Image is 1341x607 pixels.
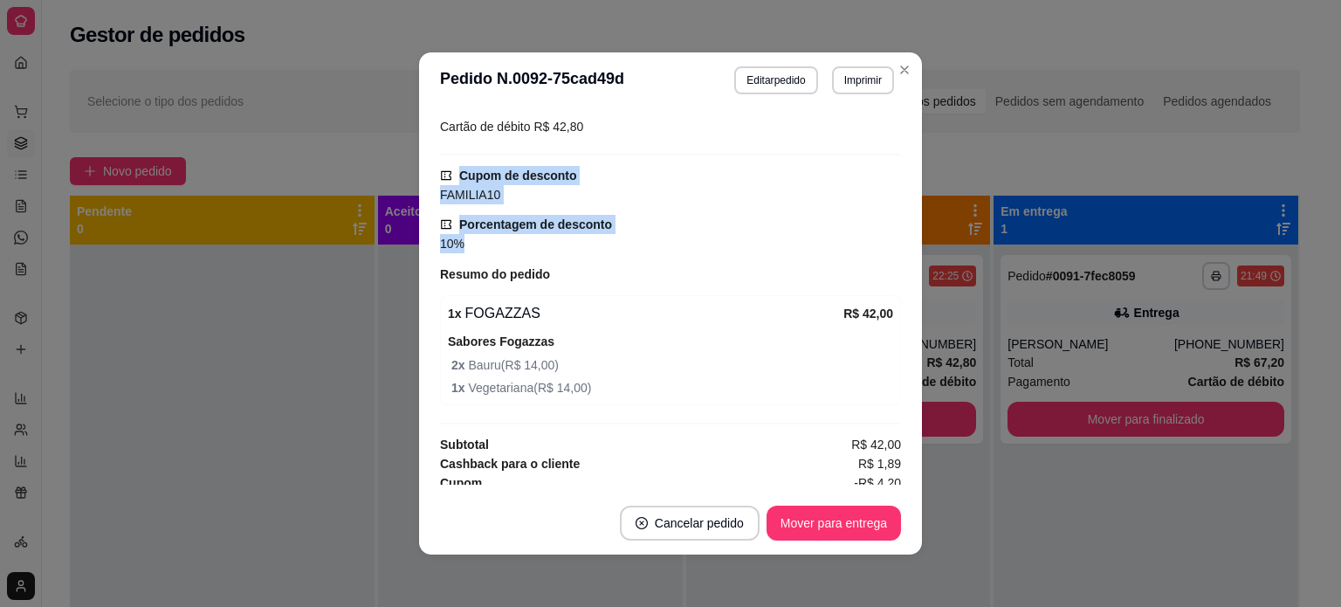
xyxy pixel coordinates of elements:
[854,473,901,493] span: -R$ 4,20
[459,217,612,231] strong: Porcentagem de desconto
[891,56,918,84] button: Close
[734,66,817,94] button: Editarpedido
[448,303,843,324] div: FOGAZZAS
[440,438,489,452] strong: Subtotal
[440,267,550,281] strong: Resumo do pedido
[531,120,584,134] span: R$ 42,80
[832,66,894,94] button: Imprimir
[451,355,893,375] span: Bauru ( R$ 14,00 )
[440,457,580,471] strong: Cashback para o cliente
[448,335,554,348] strong: Sabores Fogazzas
[440,188,500,202] span: FAMILIA10
[851,435,901,454] span: R$ 42,00
[858,454,901,473] span: R$ 1,89
[440,476,482,490] strong: Cupom
[636,517,648,529] span: close-circle
[440,120,531,134] span: Cartão de débito
[459,169,577,183] strong: Cupom de desconto
[440,237,464,251] span: 10%
[448,307,462,321] strong: 1 x
[620,506,760,541] button: close-circleCancelar pedido
[451,381,468,395] strong: 1 x
[440,66,624,94] h3: Pedido N. 0092-75cad49d
[767,506,901,541] button: Mover para entrega
[843,307,893,321] strong: R$ 42,00
[451,378,893,397] span: Vegetariana ( R$ 14,00 )
[451,358,468,372] strong: 2 x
